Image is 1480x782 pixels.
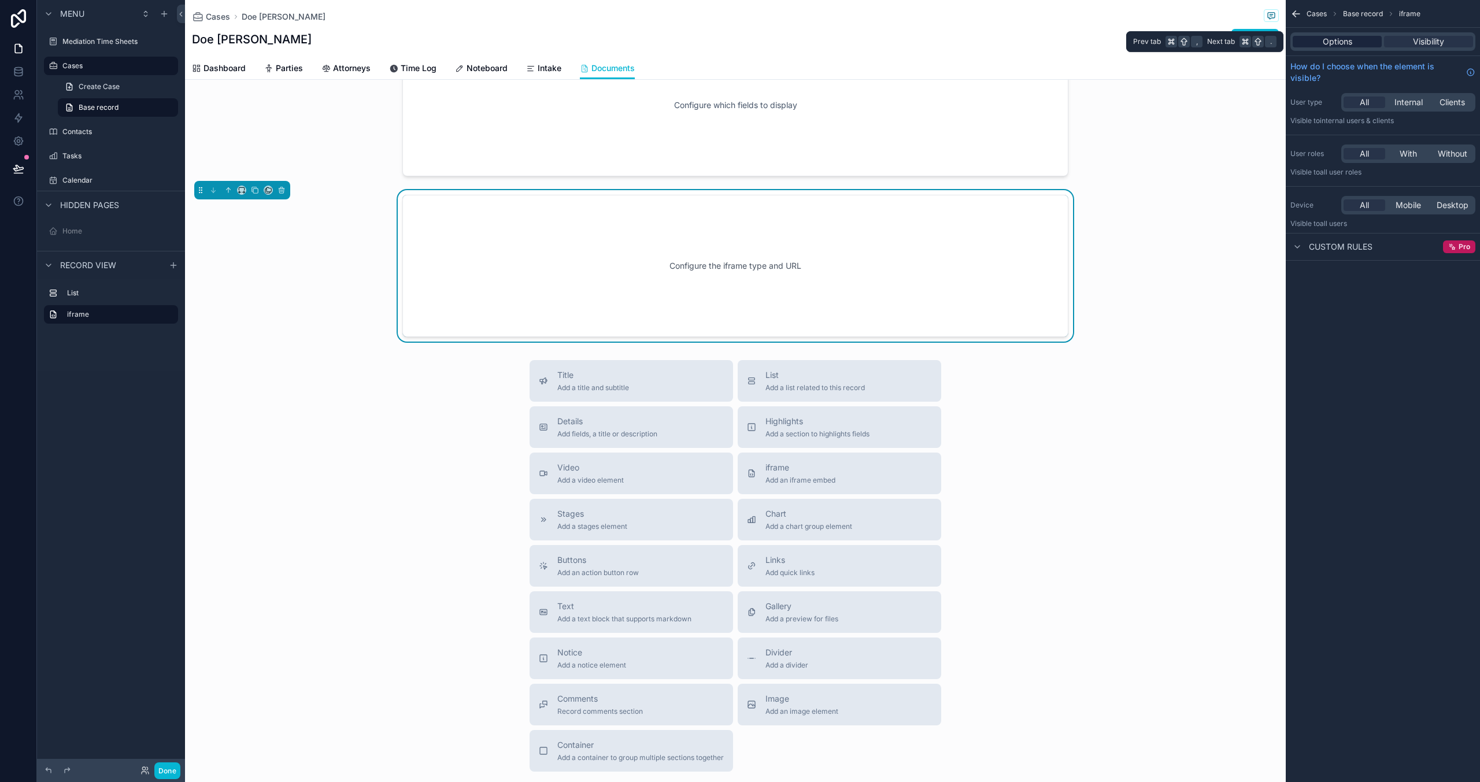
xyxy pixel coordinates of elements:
[62,37,176,46] label: Mediation Time Sheets
[333,62,371,74] span: Attorneys
[738,684,941,725] button: ImageAdd an image element
[1323,36,1352,47] span: Options
[557,753,724,762] span: Add a container to group multiple sections together
[1133,37,1161,46] span: Prev tab
[530,360,733,402] button: TitleAdd a title and subtitle
[242,11,325,23] span: Doe [PERSON_NAME]
[44,123,178,141] a: Contacts
[321,58,371,81] a: Attorneys
[264,58,303,81] a: Parties
[60,260,116,271] span: Record view
[276,62,303,74] span: Parties
[557,429,657,439] span: Add fields, a title or description
[530,591,733,633] button: TextAdd a text block that supports markdown
[765,476,835,485] span: Add an iframe embed
[765,369,865,381] span: List
[1192,37,1201,46] span: ,
[60,8,84,20] span: Menu
[1309,241,1372,253] span: Custom rules
[192,11,230,23] a: Cases
[557,693,643,705] span: Comments
[62,61,171,71] label: Cases
[765,707,838,716] span: Add an image element
[44,171,178,190] a: Calendar
[1438,148,1467,160] span: Without
[530,545,733,587] button: ButtonsAdd an action button row
[738,545,941,587] button: LinksAdd quick links
[765,383,865,392] span: Add a list related to this record
[738,591,941,633] button: GalleryAdd a preview for files
[1394,97,1423,108] span: Internal
[1290,61,1461,84] span: How do I choose when the element is visible?
[765,661,808,670] span: Add a divider
[1343,9,1383,18] span: Base record
[67,288,173,298] label: List
[1320,168,1361,176] span: All user roles
[62,127,176,136] label: Contacts
[765,647,808,658] span: Divider
[738,360,941,402] button: ListAdd a list related to this record
[62,151,176,161] label: Tasks
[192,31,312,47] h1: Doe [PERSON_NAME]
[1290,219,1475,228] p: Visible to
[526,58,561,81] a: Intake
[557,508,627,520] span: Stages
[44,32,178,51] a: Mediation Time Sheets
[1266,37,1275,46] span: .
[1231,29,1279,50] button: Edit
[44,147,178,165] a: Tasks
[557,601,691,612] span: Text
[37,279,185,335] div: scrollable content
[58,98,178,117] a: Base record
[1290,98,1337,107] label: User type
[1290,116,1475,125] p: Visible to
[557,416,657,427] span: Details
[401,62,436,74] span: Time Log
[58,77,178,96] a: Create Case
[1413,36,1444,47] span: Visibility
[1360,199,1369,211] span: All
[1320,219,1347,228] span: all users
[765,416,869,427] span: Highlights
[530,453,733,494] button: VideoAdd a video element
[557,568,639,577] span: Add an action button row
[389,58,436,81] a: Time Log
[530,684,733,725] button: CommentsRecord comments section
[1320,116,1394,125] span: Internal users & clients
[580,58,635,80] a: Documents
[557,462,624,473] span: Video
[154,762,180,779] button: Done
[557,661,626,670] span: Add a notice element
[765,522,852,531] span: Add a chart group element
[530,730,733,772] button: ContainerAdd a container to group multiple sections together
[1207,37,1235,46] span: Next tab
[538,62,561,74] span: Intake
[557,647,626,658] span: Notice
[1459,242,1470,251] span: Pro
[591,62,635,74] span: Documents
[1396,199,1421,211] span: Mobile
[1399,9,1420,18] span: iframe
[44,222,178,240] a: Home
[1360,97,1369,108] span: All
[530,406,733,448] button: DetailsAdd fields, a title or description
[557,383,629,392] span: Add a title and subtitle
[557,476,624,485] span: Add a video element
[765,462,835,473] span: iframe
[455,58,508,81] a: Noteboard
[79,103,119,112] span: Base record
[738,406,941,448] button: HighlightsAdd a section to highlights fields
[557,739,724,751] span: Container
[79,82,120,91] span: Create Case
[765,614,838,624] span: Add a preview for files
[765,429,869,439] span: Add a section to highlights fields
[421,214,1049,318] div: Configure the iframe type and URL
[1290,61,1475,84] a: How do I choose when the element is visible?
[60,199,119,211] span: Hidden pages
[557,522,627,531] span: Add a stages element
[1360,148,1369,160] span: All
[765,693,838,705] span: Image
[1307,9,1327,18] span: Cases
[1400,148,1417,160] span: With
[557,614,691,624] span: Add a text block that supports markdown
